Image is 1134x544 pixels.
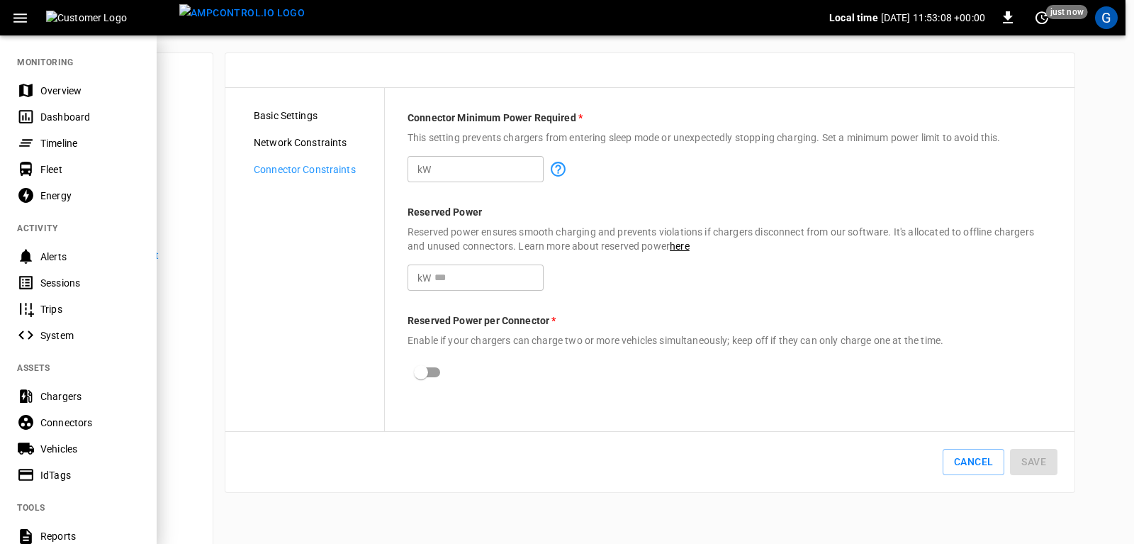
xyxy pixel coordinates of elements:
div: Connectors [40,416,139,430]
div: IdTags [40,468,139,482]
p: Local time [829,11,878,25]
div: Dashboard [40,110,139,124]
button: set refresh interval [1031,6,1053,29]
div: Sessions [40,276,139,290]
p: [DATE] 11:53:08 +00:00 [881,11,985,25]
img: ampcontrol.io logo [179,4,305,22]
div: Overview [40,84,139,98]
div: Trips [40,302,139,316]
div: Chargers [40,389,139,404]
span: just now [1046,5,1088,19]
div: Fleet [40,162,139,177]
div: Timeline [40,136,139,150]
div: Reports [40,529,139,543]
div: System [40,328,139,343]
img: Customer Logo [46,11,174,25]
div: Alerts [40,250,139,264]
div: Energy [40,189,139,203]
div: Vehicles [40,442,139,456]
div: profile-icon [1095,6,1118,29]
